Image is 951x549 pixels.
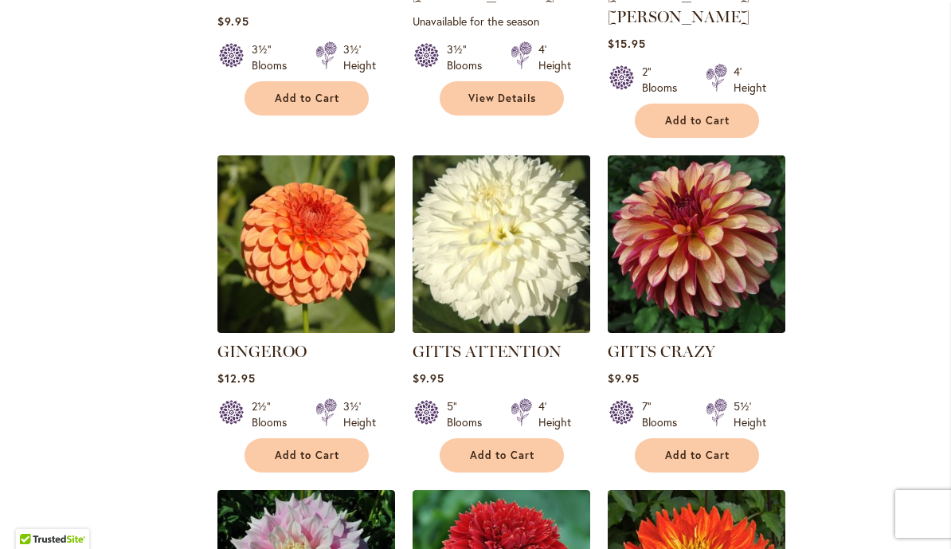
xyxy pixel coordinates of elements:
button: Add to Cart [635,104,759,138]
div: 3½" Blooms [252,41,296,73]
span: Add to Cart [275,92,340,105]
span: Add to Cart [470,449,535,462]
span: $9.95 [217,14,249,29]
span: View Details [468,92,537,105]
div: 2" Blooms [642,64,687,96]
div: 4' Height [538,398,571,430]
div: 5½' Height [734,398,766,430]
p: Unavailable for the season [413,14,590,29]
a: GINGEROO [217,321,395,336]
img: GITTS ATTENTION [408,151,594,338]
span: $12.95 [217,371,256,386]
img: Gitts Crazy [608,155,785,333]
a: GITTS ATTENTION [413,321,590,336]
button: Add to Cart [245,81,369,116]
iframe: Launch Accessibility Center [12,492,57,537]
button: Add to Cart [635,438,759,473]
span: Add to Cart [275,449,340,462]
div: 7" Blooms [642,398,687,430]
a: GINGEROO [217,342,307,361]
a: View Details [440,81,564,116]
div: 4' Height [734,64,766,96]
span: $15.95 [608,36,646,51]
button: Add to Cart [440,438,564,473]
div: 3½' Height [343,398,376,430]
div: 5" Blooms [447,398,491,430]
div: 2½" Blooms [252,398,296,430]
span: $9.95 [608,371,640,386]
div: 4' Height [538,41,571,73]
span: $9.95 [413,371,444,386]
span: Add to Cart [665,449,730,462]
span: Add to Cart [665,114,730,127]
div: 3½" Blooms [447,41,491,73]
img: GINGEROO [217,155,395,333]
div: 3½' Height [343,41,376,73]
a: Gitts Crazy [608,321,785,336]
a: GITTS ATTENTION [413,342,562,361]
button: Add to Cart [245,438,369,473]
a: GITTS CRAZY [608,342,715,361]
